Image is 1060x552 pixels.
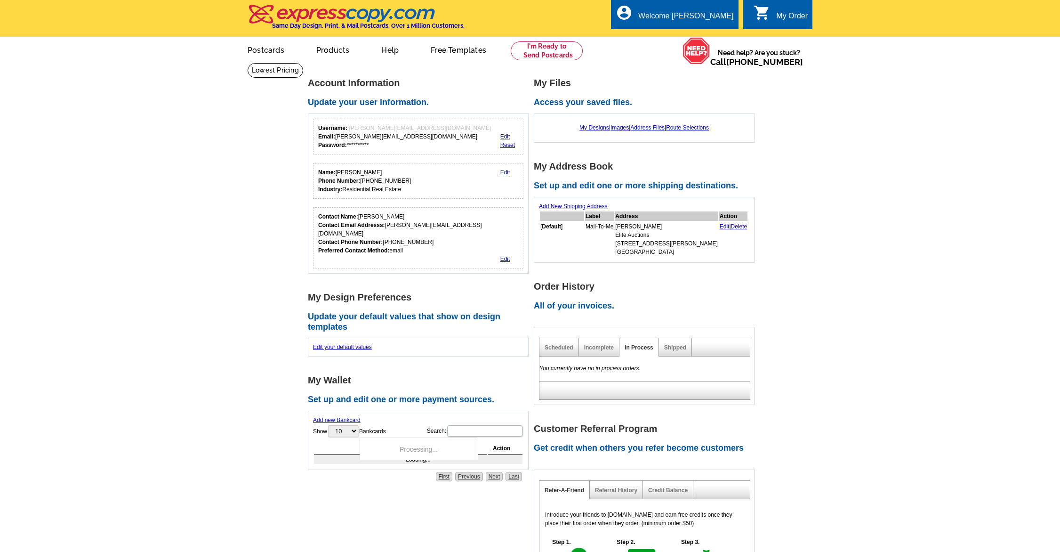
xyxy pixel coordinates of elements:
[313,119,523,154] div: Your login information.
[313,417,361,423] a: Add new Bankcard
[308,375,534,385] h1: My Wallet
[754,4,771,21] i: shopping_cart
[534,282,760,292] h1: Order History
[534,443,760,454] h2: Get credit when others you refer become customers
[534,301,760,311] h2: All of your invoices.
[585,222,614,257] td: Mail-To-Me
[754,10,808,22] a: shopping_cart My Order
[664,344,686,351] a: Shipped
[318,133,335,140] strong: Email:
[545,487,584,494] a: Refer-A-Friend
[612,538,640,546] h5: Step 2.
[318,213,358,220] strong: Contact Name:
[545,344,573,351] a: Scheduled
[719,211,748,221] th: Action
[486,472,503,481] a: Next
[318,124,491,149] div: [PERSON_NAME][EMAIL_ADDRESS][DOMAIN_NAME] **********
[534,78,760,88] h1: My Files
[534,162,760,171] h1: My Address Book
[308,97,534,108] h2: Update your user information.
[328,425,358,437] select: ShowBankcards
[542,223,561,230] b: Default
[318,142,347,148] strong: Password:
[547,538,576,546] h5: Step 1.
[318,186,342,193] strong: Industry:
[313,344,372,350] a: Edit your default values
[625,344,653,351] a: In Process
[313,163,523,199] div: Your personal details.
[318,222,385,228] strong: Contact Email Addresss:
[731,223,747,230] a: Delete
[666,124,709,131] a: Route Selections
[318,178,360,184] strong: Phone Number:
[584,344,614,351] a: Incomplete
[349,125,491,131] span: [PERSON_NAME][EMAIL_ADDRESS][DOMAIN_NAME]
[579,124,609,131] a: My Designs
[630,124,665,131] a: Address Files
[638,12,733,25] div: Welcome [PERSON_NAME]
[318,169,336,176] strong: Name:
[308,395,534,405] h2: Set up and edit one or more payment sources.
[776,12,808,25] div: My Order
[455,472,483,481] a: Previous
[313,424,386,438] label: Show Bankcards
[710,57,803,67] span: Call
[683,37,710,65] img: help
[318,125,347,131] strong: Username:
[710,48,808,67] span: Need help? Are you stuck?
[500,256,510,262] a: Edit
[308,312,534,332] h2: Update your default values that show on design templates
[248,11,465,29] a: Same Day Design, Print, & Mail Postcards. Over 1 Million Customers.
[610,124,629,131] a: Images
[488,443,522,455] th: Action
[500,142,515,148] a: Reset
[301,38,365,60] a: Products
[534,181,760,191] h2: Set up and edit one or more shipping destinations.
[314,455,522,464] td: Loading...
[720,223,730,230] a: Edit
[366,38,414,60] a: Help
[318,212,518,255] div: [PERSON_NAME] [PERSON_NAME][EMAIL_ADDRESS][DOMAIN_NAME] [PHONE_NUMBER] email
[534,424,760,434] h1: Customer Referral Program
[500,169,510,176] a: Edit
[427,424,523,438] label: Search:
[719,222,748,257] td: |
[676,538,705,546] h5: Step 3.
[318,239,383,245] strong: Contact Phone Number:
[447,425,522,437] input: Search:
[534,97,760,108] h2: Access your saved files.
[539,365,641,372] em: You currently have no in process orders.
[615,222,718,257] td: [PERSON_NAME] Elite Auctions [STREET_ADDRESS][PERSON_NAME] [GEOGRAPHIC_DATA]
[539,203,607,210] a: Add New Shipping Address
[615,211,718,221] th: Address
[360,438,478,460] div: Processing...
[233,38,299,60] a: Postcards
[308,292,534,302] h1: My Design Preferences
[318,168,411,194] div: [PERSON_NAME] [PHONE_NUMBER] Residential Real Estate
[500,133,510,140] a: Edit
[648,487,688,494] a: Credit Balance
[318,247,389,254] strong: Preferred Contact Method:
[416,38,501,60] a: Free Templates
[726,57,803,67] a: [PHONE_NUMBER]
[595,487,637,494] a: Referral History
[545,511,744,528] p: Introduce your friends to [DOMAIN_NAME] and earn free credits once they place their first order w...
[585,211,614,221] th: Label
[506,472,522,481] a: Last
[308,78,534,88] h1: Account Information
[540,222,584,257] td: [ ]
[539,119,749,137] div: | | |
[436,472,452,481] a: First
[616,4,633,21] i: account_circle
[272,22,465,29] h4: Same Day Design, Print, & Mail Postcards. Over 1 Million Customers.
[313,207,523,268] div: Who should we contact regarding order issues?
